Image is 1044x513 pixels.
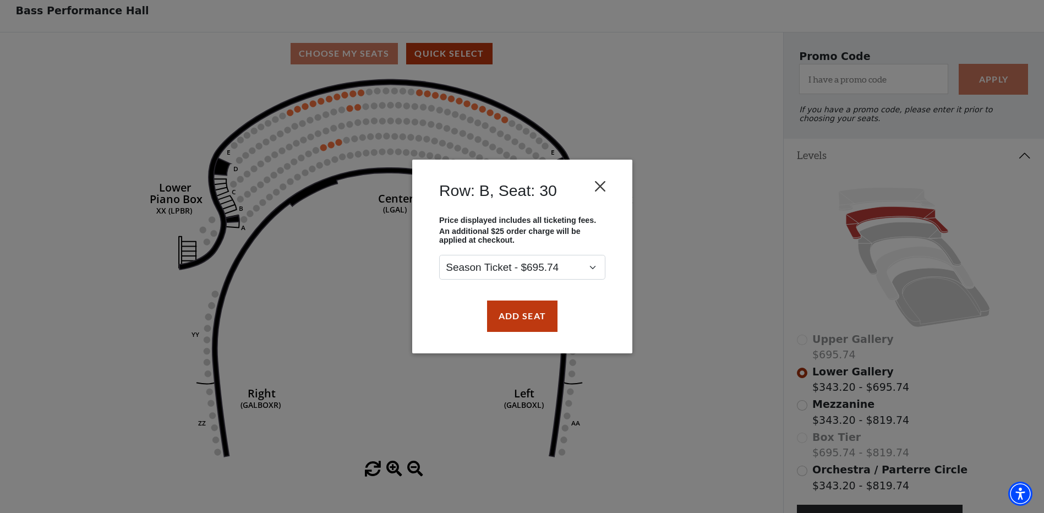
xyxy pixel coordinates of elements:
[1008,482,1032,506] div: Accessibility Menu
[439,216,605,225] p: Price displayed includes all ticketing fees.
[589,176,610,197] button: Close
[439,227,605,245] p: An additional $25 order charge will be applied at checkout.
[439,181,557,200] h4: Row: B, Seat: 30
[487,301,557,331] button: Add Seat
